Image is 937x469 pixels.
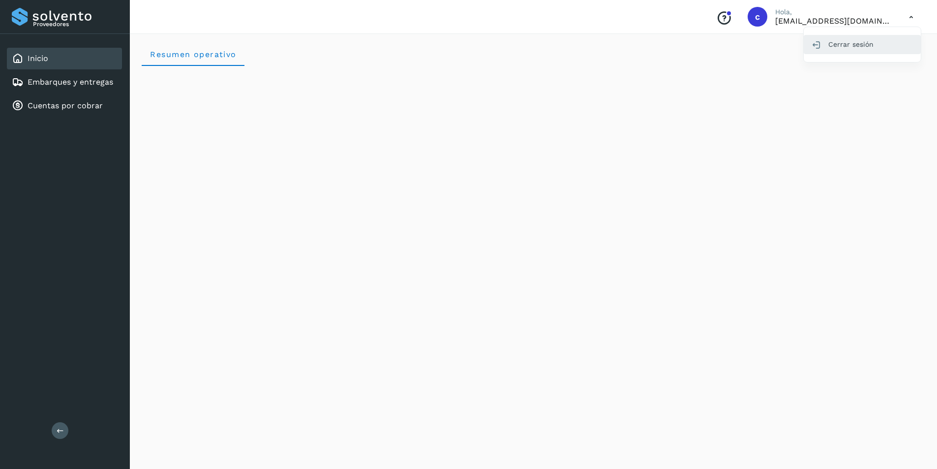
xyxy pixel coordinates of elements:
[28,54,48,63] a: Inicio
[7,95,122,117] div: Cuentas por cobrar
[804,35,921,54] div: Cerrar sesión
[33,21,118,28] p: Proveedores
[28,77,113,87] a: Embarques y entregas
[28,101,103,110] a: Cuentas por cobrar
[7,48,122,69] div: Inicio
[7,71,122,93] div: Embarques y entregas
